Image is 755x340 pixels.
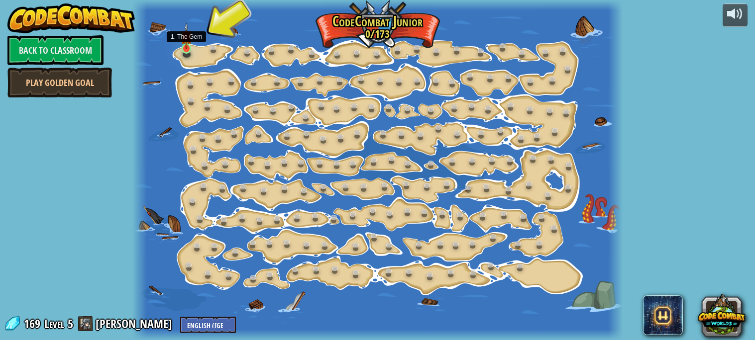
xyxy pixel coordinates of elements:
[44,316,64,332] span: Level
[96,316,175,332] a: [PERSON_NAME]
[181,23,192,49] img: level-banner-unstarted.png
[68,316,73,332] span: 5
[7,68,112,97] a: Play Golden Goal
[723,3,748,27] button: Adjust volume
[7,35,104,65] a: Back to Classroom
[7,3,135,33] img: CodeCombat - Learn how to code by playing a game
[24,316,43,332] span: 169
